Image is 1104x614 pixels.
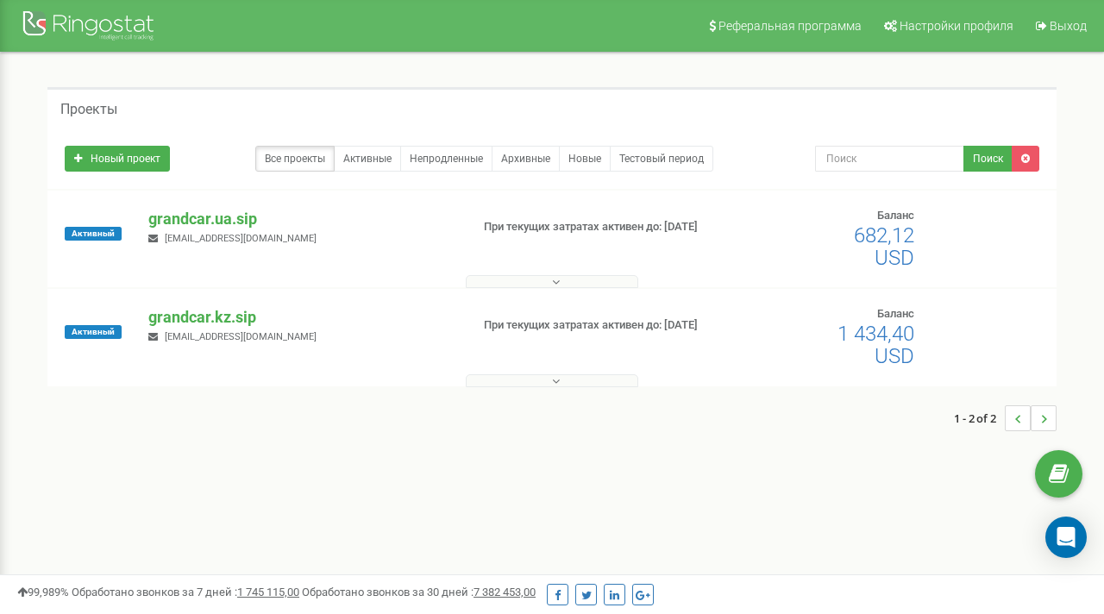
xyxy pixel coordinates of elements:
[492,146,560,172] a: Архивные
[1050,19,1087,33] span: Выход
[165,331,317,342] span: [EMAIL_ADDRESS][DOMAIN_NAME]
[148,306,456,329] p: grandcar.kz.sip
[65,227,122,241] span: Активный
[400,146,492,172] a: Непродленные
[165,233,317,244] span: [EMAIL_ADDRESS][DOMAIN_NAME]
[148,208,456,230] p: grandcar.ua.sip
[72,586,299,598] span: Обработано звонков за 7 дней :
[954,405,1005,431] span: 1 - 2 of 2
[963,146,1013,172] button: Поиск
[484,317,708,334] p: При текущих затратах активен до: [DATE]
[302,586,536,598] span: Обработано звонков за 30 дней :
[900,19,1013,33] span: Настройки профиля
[877,209,914,222] span: Баланс
[60,102,117,117] h5: Проекты
[854,223,914,270] span: 682,12 USD
[877,307,914,320] span: Баланс
[610,146,713,172] a: Тестовый период
[559,146,611,172] a: Новые
[474,586,536,598] u: 7 382 453,00
[1045,517,1087,558] div: Open Intercom Messenger
[65,325,122,339] span: Активный
[718,19,862,33] span: Реферальная программа
[484,219,708,235] p: При текущих затратах активен до: [DATE]
[255,146,335,172] a: Все проекты
[65,146,170,172] a: Новый проект
[334,146,401,172] a: Активные
[815,146,964,172] input: Поиск
[837,322,914,368] span: 1 434,40 USD
[237,586,299,598] u: 1 745 115,00
[17,586,69,598] span: 99,989%
[954,388,1057,448] nav: ...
